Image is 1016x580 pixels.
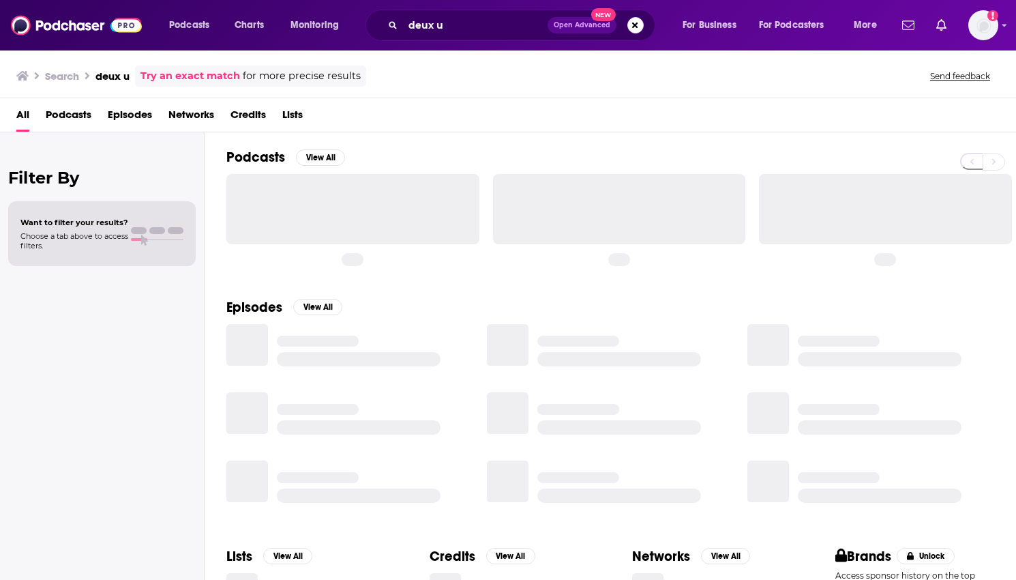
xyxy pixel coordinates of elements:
h2: Networks [632,548,690,565]
a: NetworksView All [632,548,750,565]
svg: Add a profile image [987,10,998,21]
span: Logged in as evankrask [968,10,998,40]
a: CreditsView All [430,548,535,565]
input: Search podcasts, credits, & more... [403,14,548,36]
span: Choose a tab above to access filters. [20,231,128,250]
h2: Credits [430,548,475,565]
a: Credits [230,104,266,132]
span: Open Advanced [554,22,610,29]
a: Networks [168,104,214,132]
img: User Profile [968,10,998,40]
button: Send feedback [926,70,994,82]
span: Monitoring [290,16,339,35]
button: View All [701,548,750,564]
div: Search podcasts, credits, & more... [378,10,668,41]
span: New [591,8,616,21]
button: open menu [844,14,894,36]
button: View All [296,149,345,166]
a: Lists [282,104,303,132]
a: Charts [226,14,272,36]
button: View All [486,548,535,564]
a: Podcasts [46,104,91,132]
a: ListsView All [226,548,312,565]
button: Unlock [897,548,955,564]
h2: Brands [835,548,892,565]
span: For Business [683,16,736,35]
span: For Podcasters [759,16,824,35]
button: Open AdvancedNew [548,17,616,33]
button: open menu [160,14,227,36]
a: EpisodesView All [226,299,342,316]
button: View All [293,299,342,315]
span: Want to filter your results? [20,218,128,227]
h2: Podcasts [226,149,285,166]
h3: deux u [95,70,130,83]
span: More [854,16,877,35]
a: Episodes [108,104,152,132]
h2: Lists [226,548,252,565]
button: Show profile menu [968,10,998,40]
a: Try an exact match [140,68,240,84]
a: Show notifications dropdown [931,14,952,37]
img: Podchaser - Follow, Share and Rate Podcasts [11,12,142,38]
span: Podcasts [169,16,209,35]
button: open menu [281,14,357,36]
button: open menu [750,14,844,36]
button: open menu [673,14,753,36]
button: View All [263,548,312,564]
span: Charts [235,16,264,35]
a: PodcastsView All [226,149,345,166]
h2: Filter By [8,168,196,188]
h2: Episodes [226,299,282,316]
a: Show notifications dropdown [897,14,920,37]
span: for more precise results [243,68,361,84]
a: All [16,104,29,132]
h3: Search [45,70,79,83]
